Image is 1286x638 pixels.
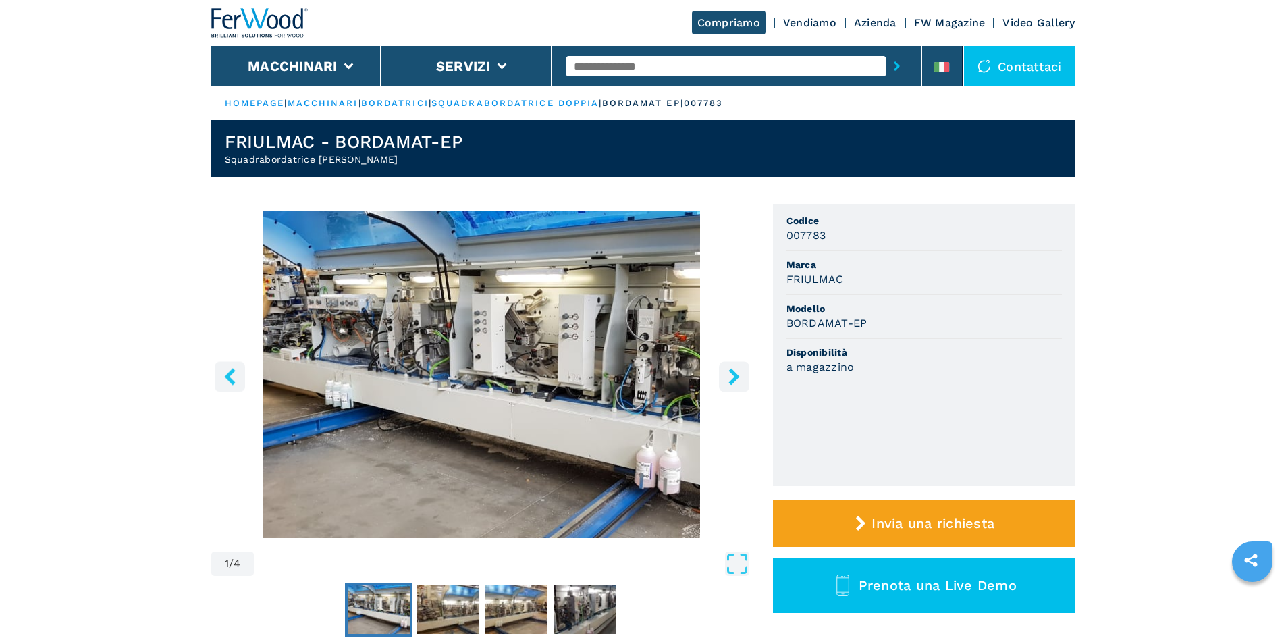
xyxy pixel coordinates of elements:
[414,583,481,637] button: Go to Slide 2
[284,98,287,108] span: |
[225,131,463,153] h1: FRIULMAC - BORDAMAT-EP
[977,59,991,73] img: Contattaci
[786,315,867,331] h3: BORDAMAT-EP
[773,500,1075,547] button: Invia una richiesta
[783,16,836,29] a: Vendiamo
[257,552,749,576] button: Open Fullscreen
[361,98,429,108] a: bordatrici
[431,98,599,108] a: squadrabordatrice doppia
[786,302,1062,315] span: Modello
[417,585,479,634] img: 6ecedcb52d24e282c1e6204b5d95b4d8
[786,258,1062,271] span: Marca
[786,359,855,375] h3: a magazzino
[599,98,601,108] span: |
[248,58,338,74] button: Macchinari
[872,515,994,531] span: Invia una richiesta
[554,585,616,634] img: 0de823758cce996f92c463c4cb696687
[225,558,229,569] span: 1
[215,361,245,392] button: left-button
[552,583,619,637] button: Go to Slide 4
[485,585,547,634] img: 6ac77fbfaed62c4d5fa79b74e644d18d
[964,46,1075,86] div: Contattaci
[348,585,410,634] img: 0d16d64a5bfd6822348da24939e9065c
[225,153,463,166] h2: Squadrabordatrice [PERSON_NAME]
[684,97,724,109] p: 007783
[859,577,1017,593] span: Prenota una Live Demo
[773,558,1075,613] button: Prenota una Live Demo
[211,211,753,538] div: Go to Slide 1
[229,558,234,569] span: /
[602,97,684,109] p: bordamat ep |
[692,11,766,34] a: Compriamo
[429,98,431,108] span: |
[345,583,412,637] button: Go to Slide 1
[234,558,240,569] span: 4
[914,16,986,29] a: FW Magazine
[211,583,753,637] nav: Thumbnail Navigation
[225,98,285,108] a: HOMEPAGE
[211,211,753,538] img: Squadrabordatrice Doppia FRIULMAC BORDAMAT-EP
[786,346,1062,359] span: Disponibilità
[211,8,309,38] img: Ferwood
[1002,16,1075,29] a: Video Gallery
[854,16,896,29] a: Azienda
[719,361,749,392] button: right-button
[786,271,844,287] h3: FRIULMAC
[483,583,550,637] button: Go to Slide 3
[786,228,826,243] h3: 007783
[436,58,491,74] button: Servizi
[1234,543,1268,577] a: sharethis
[786,214,1062,228] span: Codice
[886,51,907,82] button: submit-button
[288,98,358,108] a: macchinari
[358,98,361,108] span: |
